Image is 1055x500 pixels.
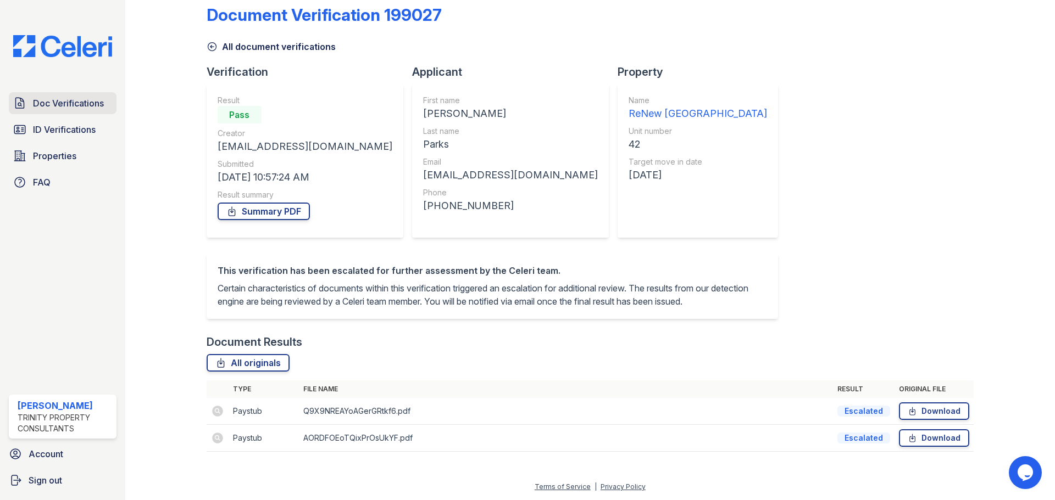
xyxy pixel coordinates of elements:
div: 42 [629,137,767,152]
div: Escalated [837,432,890,443]
a: Sign out [4,469,121,491]
div: Name [629,95,767,106]
div: Escalated [837,406,890,417]
a: All originals [207,354,290,372]
td: Paystub [229,425,299,452]
div: [PERSON_NAME] [423,106,598,121]
div: First name [423,95,598,106]
span: FAQ [33,176,51,189]
div: Pass [218,106,262,123]
div: Document Results [207,334,302,350]
div: Unit number [629,126,767,137]
div: Trinity Property Consultants [18,412,112,434]
span: ID Verifications [33,123,96,136]
img: CE_Logo_Blue-a8612792a0a2168367f1c8372b55b34899dd931a85d93a1a3d3e32e68fde9ad4.png [4,35,121,57]
div: Result [218,95,392,106]
a: Properties [9,145,116,167]
div: Result summary [218,189,392,200]
div: [DATE] [629,167,767,183]
div: Verification [207,64,412,80]
div: Creator [218,128,392,139]
a: Privacy Policy [601,482,646,491]
span: Account [29,447,63,460]
span: Sign out [29,474,62,487]
div: Submitted [218,159,392,170]
td: Q9X9NREAYoAGerGRtkf6.pdf [299,398,833,425]
div: ReNew [GEOGRAPHIC_DATA] [629,106,767,121]
div: Phone [423,187,598,198]
p: Certain characteristics of documents within this verification triggered an escalation for additio... [218,282,767,308]
div: [EMAIL_ADDRESS][DOMAIN_NAME] [423,167,598,183]
a: Download [899,402,969,420]
div: Email [423,156,598,167]
th: Result [833,380,895,398]
a: Doc Verifications [9,92,116,114]
div: Last name [423,126,598,137]
div: Property [618,64,787,80]
td: AORDFOEoTQixPrOsUkYF.pdf [299,425,833,452]
a: Terms of Service [535,482,591,491]
div: | [595,482,597,491]
a: Name ReNew [GEOGRAPHIC_DATA] [629,95,767,121]
div: Document Verification 199027 [207,5,442,25]
div: Parks [423,137,598,152]
a: FAQ [9,171,116,193]
a: All document verifications [207,40,336,53]
th: Original file [895,380,974,398]
td: Paystub [229,398,299,425]
iframe: chat widget [1009,456,1044,489]
th: Type [229,380,299,398]
div: Applicant [412,64,618,80]
div: Target move in date [629,156,767,167]
div: [DATE] 10:57:24 AM [218,170,392,185]
div: [EMAIL_ADDRESS][DOMAIN_NAME] [218,139,392,154]
a: Download [899,429,969,447]
div: [PHONE_NUMBER] [423,198,598,214]
div: [PERSON_NAME] [18,399,112,412]
a: Account [4,443,121,465]
a: ID Verifications [9,119,116,141]
th: File name [299,380,833,398]
div: This verification has been escalated for further assessment by the Celeri team. [218,264,767,277]
span: Doc Verifications [33,97,104,110]
span: Properties [33,149,76,162]
a: Summary PDF [218,203,310,220]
